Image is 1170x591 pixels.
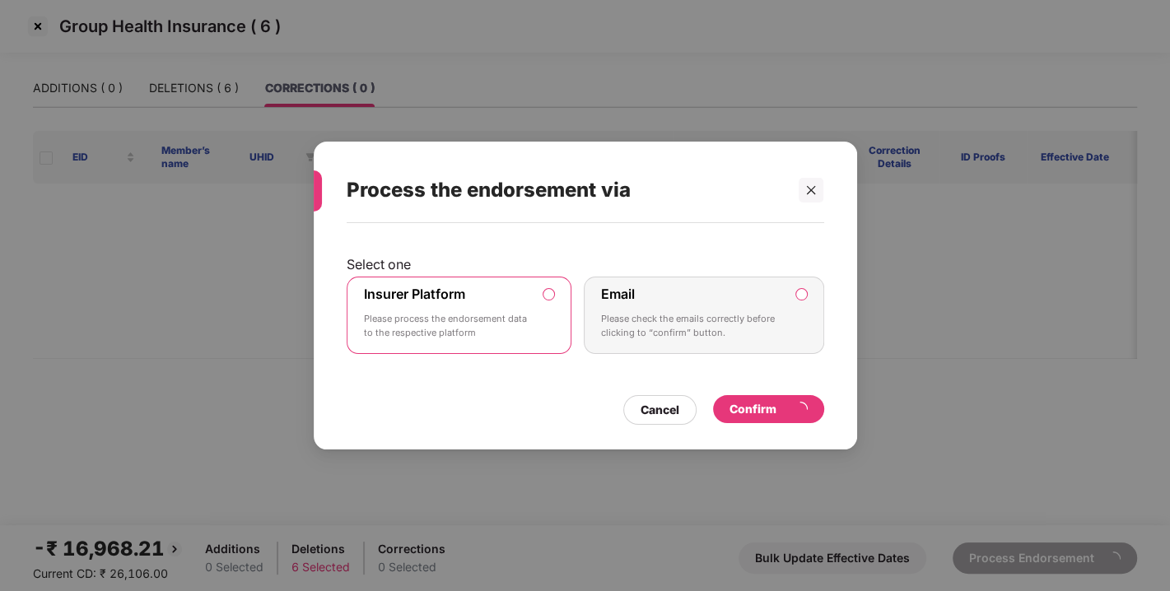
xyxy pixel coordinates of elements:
div: Cancel [641,401,679,419]
div: Confirm [730,400,808,418]
input: EmailPlease check the emails correctly before clicking to “confirm” button. [796,289,807,300]
p: Please check the emails correctly before clicking to “confirm” button. [601,312,784,341]
p: Select one [347,256,824,272]
span: close [805,184,817,196]
p: Please process the endorsement data to the respective platform [364,312,532,341]
label: Insurer Platform [364,286,465,302]
div: Process the endorsement via [347,158,785,222]
span: loading [792,401,809,417]
label: Email [601,286,635,302]
input: Insurer PlatformPlease process the endorsement data to the respective platform [543,289,554,300]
